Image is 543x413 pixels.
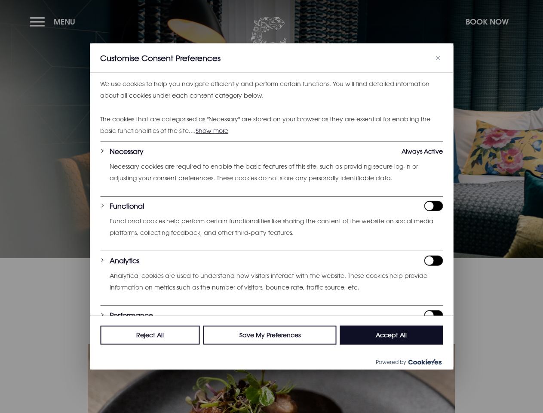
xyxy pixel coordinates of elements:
[110,310,153,321] button: Performance
[110,146,144,157] button: Necessary
[100,326,200,345] button: Reject All
[100,78,443,101] p: We use cookies to help you navigate efficiently and perform certain functions. You will find deta...
[424,201,443,211] input: Enable Functional
[110,256,139,266] button: Analytics
[433,53,443,63] button: Close
[110,161,443,184] p: Necessary cookies are required to enable the basic features of this site, such as providing secur...
[100,53,221,63] span: Customise Consent Preferences
[402,146,443,157] span: Always Active
[424,256,443,266] input: Enable Analytics
[340,326,443,345] button: Accept All
[196,125,228,136] button: Show more
[408,359,442,365] img: Cookieyes logo
[424,310,443,321] input: Enable Performance
[110,201,144,211] button: Functional
[203,326,337,345] button: Save My Preferences
[436,56,440,60] img: Close
[90,43,453,370] div: Customise Consent Preferences
[100,114,443,136] p: The cookies that are categorised as "Necessary" are stored on your browser as they are essential ...
[90,354,453,370] div: Powered by
[110,216,443,238] p: Functional cookies help perform certain functionalities like sharing the content of the website o...
[110,270,443,293] p: Analytical cookies are used to understand how visitors interact with the website. These cookies h...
